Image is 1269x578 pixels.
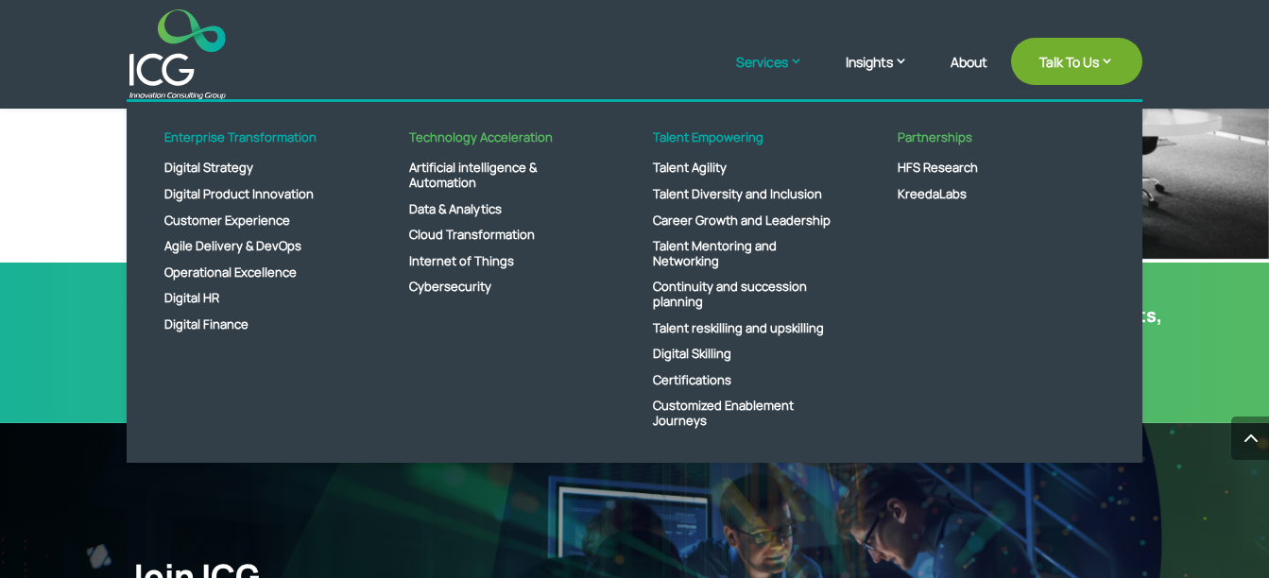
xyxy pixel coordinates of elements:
iframe: Chat Widget [954,374,1269,578]
img: ICG [129,9,225,99]
a: Cybersecurity [390,274,608,300]
a: Talent Empowering [634,130,851,156]
a: Services [736,52,822,99]
a: About [951,55,987,99]
a: Career Growth and Leadership [634,208,851,234]
a: Partnerships [879,130,1096,156]
a: Customer Experience [146,208,363,234]
a: Talent Agility [634,155,851,181]
a: Certifications [634,367,851,394]
a: Digital Strategy [146,155,363,181]
a: Digital Skilling [634,341,851,367]
a: Digital HR [146,285,363,312]
a: Technology Acceleration [390,130,608,156]
a: Continuity and succession planning [634,274,851,314]
a: Enterprise Transformation [146,130,363,156]
a: Customized Enablement Journeys [634,393,851,433]
a: Talent Mentoring and Networking [634,233,851,274]
a: Digital Finance [146,312,363,338]
a: KreedaLabs [879,181,1096,208]
a: Insights [846,52,927,99]
a: Agile Delivery & DevOps [146,233,363,260]
a: Talk To Us [1011,38,1142,85]
a: Cloud Transformation [390,222,608,248]
a: Digital Product Innovation [146,181,363,208]
a: Talent reskilling and upskilling [634,315,851,342]
a: Data & Analytics [390,196,608,223]
a: HFS Research [879,155,1096,181]
a: Artificial intelligence & Automation [390,155,608,195]
a: Operational Excellence [146,260,363,286]
a: Talent Diversity and Inclusion [634,181,851,208]
a: Internet of Things [390,248,608,275]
